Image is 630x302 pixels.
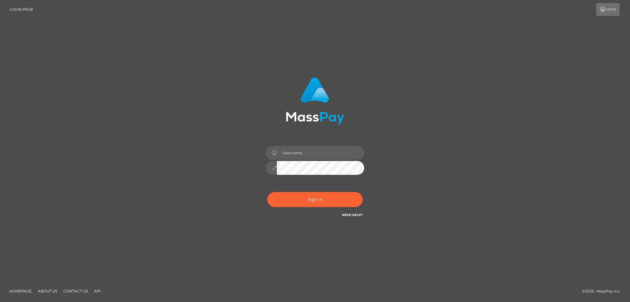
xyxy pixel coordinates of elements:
a: About Us [35,286,60,296]
input: Username... [277,146,364,160]
a: Login Page [10,3,33,16]
a: Need Help? [342,213,363,217]
div: © 2025 , MassPay Inc. [582,288,625,295]
a: API [92,286,103,296]
a: Homepage [7,286,34,296]
a: Login [596,3,620,16]
button: Sign in [267,192,363,207]
img: MassPay Login [286,77,344,124]
a: Contact Us [61,286,90,296]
